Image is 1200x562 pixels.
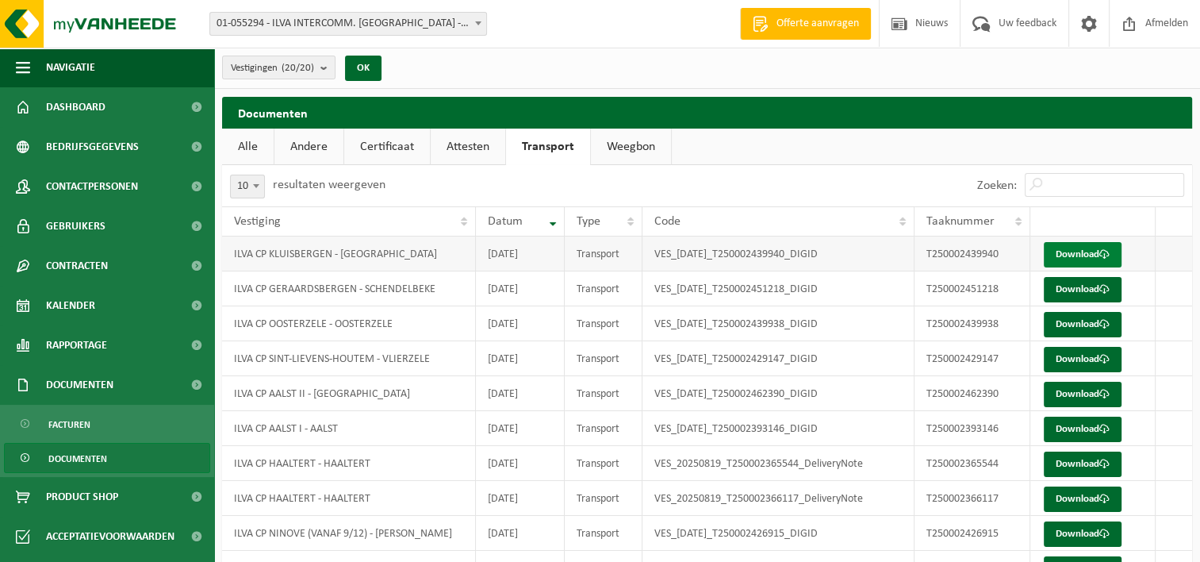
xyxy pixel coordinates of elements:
[565,376,643,411] td: Transport
[476,271,564,306] td: [DATE]
[642,411,914,446] td: VES_[DATE]_T250002393146_DIGID
[274,129,343,165] a: Andere
[1044,277,1121,302] a: Download
[231,175,264,198] span: 10
[642,237,914,271] td: VES_[DATE]_T250002439940_DIGID
[344,129,430,165] a: Certificaat
[1044,487,1121,512] a: Download
[222,237,476,271] td: ILVA CP KLUISBERGEN - [GEOGRAPHIC_DATA]
[1044,522,1121,547] a: Download
[914,271,1030,306] td: T250002451218
[46,477,118,517] span: Product Shop
[210,13,486,35] span: 01-055294 - ILVA INTERCOMM. EREMBODEGEM - EREMBODEGEM
[234,215,281,228] span: Vestiging
[222,271,476,306] td: ILVA CP GERAARDSBERGEN - SCHENDELBEKE
[926,215,995,228] span: Taaknummer
[46,286,95,325] span: Kalender
[565,481,643,516] td: Transport
[222,411,476,446] td: ILVA CP AALST I - AALST
[914,516,1030,551] td: T250002426915
[48,444,107,474] span: Documenten
[914,446,1030,481] td: T250002365544
[46,325,107,365] span: Rapportage
[222,129,274,165] a: Alle
[46,127,139,167] span: Bedrijfsgegevens
[282,63,314,73] count: (20/20)
[230,175,265,198] span: 10
[46,48,95,87] span: Navigatie
[476,237,564,271] td: [DATE]
[1044,312,1121,337] a: Download
[914,237,1030,271] td: T250002439940
[565,411,643,446] td: Transport
[914,411,1030,446] td: T250002393146
[476,516,564,551] td: [DATE]
[914,306,1030,341] td: T250002439938
[642,376,914,411] td: VES_[DATE]_T250002462390_DIGID
[476,376,564,411] td: [DATE]
[46,517,174,556] span: Acceptatievoorwaarden
[4,409,210,439] a: Facturen
[642,341,914,376] td: VES_[DATE]_T250002429147_DIGID
[914,376,1030,411] td: T250002462390
[740,8,871,40] a: Offerte aanvragen
[231,56,314,80] span: Vestigingen
[1044,242,1121,268] a: Download
[476,481,564,516] td: [DATE]
[565,341,643,376] td: Transport
[431,129,505,165] a: Attesten
[577,215,600,228] span: Type
[642,446,914,481] td: VES_20250819_T250002365544_DeliveryNote
[222,376,476,411] td: ILVA CP AALST II - [GEOGRAPHIC_DATA]
[46,167,138,206] span: Contactpersonen
[642,271,914,306] td: VES_[DATE]_T250002451218_DIGID
[476,306,564,341] td: [DATE]
[476,341,564,376] td: [DATE]
[46,87,105,127] span: Dashboard
[506,129,590,165] a: Transport
[345,56,381,81] button: OK
[565,516,643,551] td: Transport
[4,443,210,473] a: Documenten
[1044,347,1121,372] a: Download
[222,306,476,341] td: ILVA CP OOSTERZELE - OOSTERZELE
[1044,382,1121,407] a: Download
[476,446,564,481] td: [DATE]
[476,411,564,446] td: [DATE]
[209,12,487,36] span: 01-055294 - ILVA INTERCOMM. EREMBODEGEM - EREMBODEGEM
[222,481,476,516] td: ILVA CP HAALTERT - HAALTERT
[1044,417,1121,442] a: Download
[48,410,90,440] span: Facturen
[565,271,643,306] td: Transport
[222,446,476,481] td: ILVA CP HAALTERT - HAALTERT
[46,365,113,405] span: Documenten
[773,16,863,32] span: Offerte aanvragen
[642,481,914,516] td: VES_20250819_T250002366117_DeliveryNote
[914,341,1030,376] td: T250002429147
[222,516,476,551] td: ILVA CP NINOVE (VANAF 9/12) - [PERSON_NAME]
[46,246,108,286] span: Contracten
[591,129,671,165] a: Weegbon
[222,97,1192,128] h2: Documenten
[565,237,643,271] td: Transport
[1044,452,1121,477] a: Download
[273,179,385,191] label: resultaten weergeven
[222,56,335,79] button: Vestigingen(20/20)
[654,215,681,228] span: Code
[565,306,643,341] td: Transport
[46,206,105,246] span: Gebruikers
[565,446,643,481] td: Transport
[222,341,476,376] td: ILVA CP SINT-LIEVENS-HOUTEM - VLIERZELE
[914,481,1030,516] td: T250002366117
[642,516,914,551] td: VES_[DATE]_T250002426915_DIGID
[977,179,1017,192] label: Zoeken:
[642,306,914,341] td: VES_[DATE]_T250002439938_DIGID
[488,215,523,228] span: Datum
